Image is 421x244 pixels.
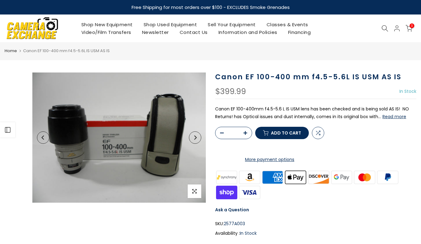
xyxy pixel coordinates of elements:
[132,4,290,10] strong: Free Shipping for most orders over $100 - EXCLUDES Smoke Grenades
[202,21,261,28] a: Sell Your Equipment
[213,28,283,36] a: Information and Policies
[215,88,246,96] div: $399.99
[174,28,213,36] a: Contact Us
[137,28,174,36] a: Newsletter
[215,207,249,213] a: Ask a Question
[376,170,399,185] img: paypal
[76,21,138,28] a: Shop New Equipment
[189,131,201,144] button: Next
[261,170,284,185] img: american express
[399,88,416,94] span: In Stock
[353,170,376,185] img: master
[32,72,206,203] img: Canon EF 100-400 mm f4.5-5.6L IS USM AS IS Lenses Small Format - Canon EOS Mount Lenses - Canon E...
[224,220,245,228] span: 2577A003
[215,220,416,228] div: SKU:
[215,156,324,163] a: More payment options
[271,131,301,135] span: Add to cart
[284,170,307,185] img: apple pay
[283,28,316,36] a: Financing
[255,127,309,139] button: Add to cart
[215,72,416,81] h1: Canon EF 100-400 mm f4.5-5.6L IS USM AS IS
[215,170,238,185] img: synchrony
[261,21,313,28] a: Classes & Events
[406,25,412,32] a: 0
[382,114,406,119] button: Read more
[215,185,238,200] img: shopify pay
[410,23,414,28] span: 0
[76,28,137,36] a: Video/Film Transfers
[37,131,49,144] button: Previous
[5,48,17,54] a: Home
[138,21,202,28] a: Shop Used Equipment
[238,185,261,200] img: visa
[215,105,416,121] p: Canon EF 100-400mm f4.5-5.6 L IS USM lens has been checked and is being sold AS IS! NO Returns! h...
[330,170,353,185] img: google pay
[23,48,110,54] span: Canon EF 100-400 mm f4.5-5.6L IS USM AS IS
[215,230,416,237] div: Availability :
[240,230,257,236] span: In Stock
[307,170,330,185] img: discover
[238,170,261,185] img: amazon payments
